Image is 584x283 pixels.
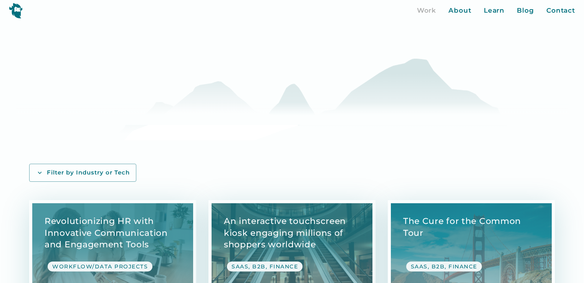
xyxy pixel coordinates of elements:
[29,164,136,182] a: Filter by Industry or Tech
[47,169,130,177] div: Filter by Industry or Tech
[417,6,437,16] a: Work
[448,6,472,16] a: About
[546,6,575,16] a: Contact
[517,6,534,16] a: Blog
[484,6,505,16] a: Learn
[9,3,23,18] img: yeti logo icon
